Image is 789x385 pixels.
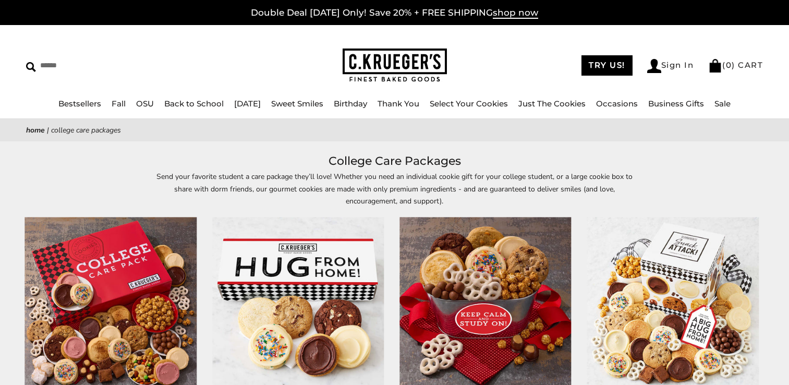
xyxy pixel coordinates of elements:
[26,125,45,135] a: Home
[581,55,633,76] a: TRY US!
[42,152,747,171] h1: College Care Packages
[251,7,538,19] a: Double Deal [DATE] Only! Save 20% + FREE SHIPPINGshop now
[136,99,154,109] a: OSU
[26,62,36,72] img: Search
[58,99,101,109] a: Bestsellers
[596,99,638,109] a: Occasions
[648,99,704,109] a: Business Gifts
[714,99,731,109] a: Sale
[378,99,419,109] a: Thank You
[493,7,538,19] span: shop now
[47,125,49,135] span: |
[708,59,722,73] img: Bag
[518,99,586,109] a: Just The Cookies
[271,99,323,109] a: Sweet Smiles
[708,60,763,70] a: (0) CART
[51,125,121,135] span: College Care Packages
[234,99,261,109] a: [DATE]
[112,99,126,109] a: Fall
[430,99,508,109] a: Select Your Cookies
[26,124,763,136] nav: breadcrumbs
[155,171,635,207] p: Send your favorite student a care package they’ll love! Whether you need an individual cookie gif...
[726,60,732,70] span: 0
[647,59,694,73] a: Sign In
[26,57,201,74] input: Search
[647,59,661,73] img: Account
[343,49,447,82] img: C.KRUEGER'S
[334,99,367,109] a: Birthday
[164,99,224,109] a: Back to School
